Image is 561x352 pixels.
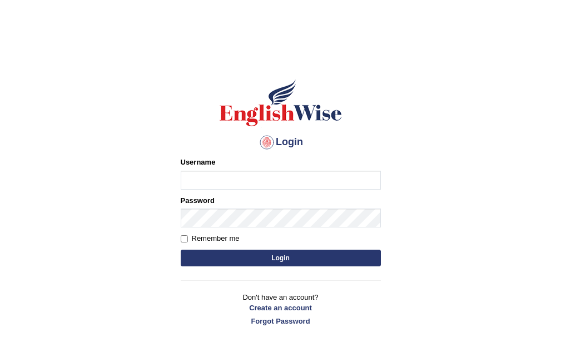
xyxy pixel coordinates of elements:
h4: Login [181,133,381,151]
input: Remember me [181,235,188,242]
label: Password [181,195,215,206]
label: Remember me [181,233,240,244]
img: Logo of English Wise sign in for intelligent practice with AI [217,78,344,128]
a: Create an account [181,303,381,313]
label: Username [181,157,216,167]
a: Forgot Password [181,316,381,326]
p: Don't have an account? [181,292,381,326]
button: Login [181,250,381,266]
